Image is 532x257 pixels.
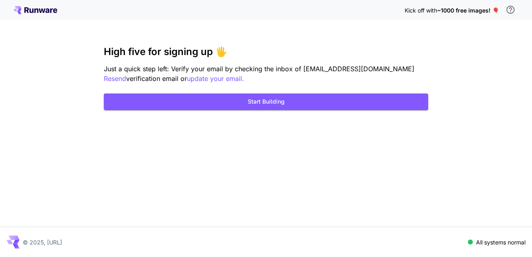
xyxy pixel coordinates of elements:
button: In order to qualify for free credit, you need to sign up with a business email address and click ... [502,2,519,18]
span: ~1000 free images! 🎈 [437,7,499,14]
p: All systems normal [476,238,526,246]
span: verification email or [126,74,187,83]
button: update your email. [187,74,244,84]
button: Resend [104,74,126,84]
p: © 2025, [URL] [23,238,62,246]
h3: High five for signing up 🖐️ [104,46,428,57]
span: Just a quick step left: Verify your email by checking the inbox of [EMAIL_ADDRESS][DOMAIN_NAME] [104,65,414,73]
button: Start Building [104,93,428,110]
span: Kick off with [405,7,437,14]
